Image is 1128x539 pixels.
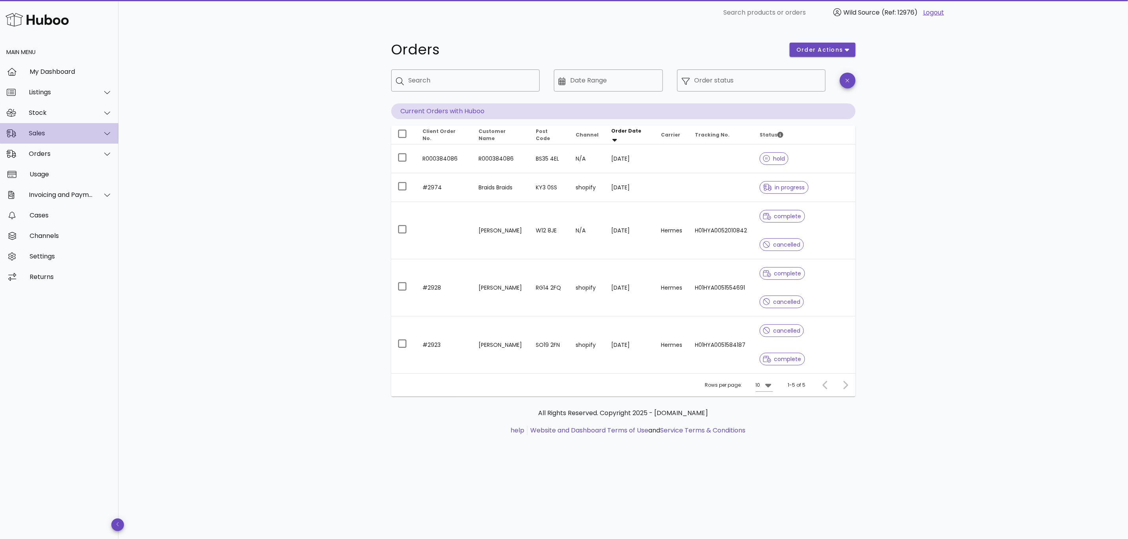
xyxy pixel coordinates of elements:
[472,144,529,173] td: R000384086
[763,242,801,247] span: cancelled
[423,128,456,142] span: Client Order No.
[472,316,529,373] td: [PERSON_NAME]
[527,426,745,435] li: and
[763,271,801,276] span: complete
[569,259,605,316] td: shopify
[605,125,655,144] th: Order Date: Sorted descending. Activate to remove sorting.
[529,173,569,202] td: KY3 0SS
[29,150,93,157] div: Orders
[796,46,843,54] span: order actions
[576,131,599,138] span: Channel
[655,202,689,259] td: Hermes
[30,170,112,178] div: Usage
[536,128,550,142] span: Post Code
[569,202,605,259] td: N/A
[753,125,856,144] th: Status
[763,299,801,305] span: cancelled
[756,379,773,391] div: 10Rows per page:
[398,408,849,418] p: All Rights Reserved. Copyright 2025 - [DOMAIN_NAME]
[661,131,680,138] span: Carrier
[6,11,69,28] img: Huboo Logo
[472,259,529,316] td: [PERSON_NAME]
[391,43,781,57] h1: Orders
[417,173,473,202] td: #2974
[529,125,569,144] th: Post Code
[763,356,801,362] span: complete
[689,316,753,373] td: H01HYA0051584187
[417,144,473,173] td: R000384086
[705,374,773,397] div: Rows per page:
[763,213,801,219] span: complete
[29,129,93,137] div: Sales
[569,316,605,373] td: shopify
[605,202,655,259] td: [DATE]
[529,144,569,173] td: BS35 4EL
[843,8,880,17] span: Wild Source
[417,316,473,373] td: #2923
[29,191,93,198] div: Invoicing and Payments
[790,43,855,57] button: order actions
[923,8,944,17] a: Logout
[30,253,112,260] div: Settings
[30,273,112,281] div: Returns
[689,125,753,144] th: Tracking No.
[472,173,529,202] td: Braids Braids
[30,232,112,240] div: Channels
[29,88,93,96] div: Listings
[529,259,569,316] td: RG14 2FQ
[763,328,801,333] span: cancelled
[882,8,918,17] span: (Ref: 12976)
[695,131,730,138] span: Tracking No.
[530,426,648,435] a: Website and Dashboard Terms of Use
[689,259,753,316] td: H01HYA0051554691
[479,128,506,142] span: Customer Name
[605,144,655,173] td: [DATE]
[655,259,689,316] td: Hermes
[391,103,856,119] p: Current Orders with Huboo
[511,426,524,435] a: help
[30,211,112,219] div: Cases
[472,125,529,144] th: Customer Name
[417,125,473,144] th: Client Order No.
[763,185,805,190] span: in progress
[760,131,783,138] span: Status
[605,259,655,316] td: [DATE]
[569,144,605,173] td: N/A
[655,316,689,373] td: Hermes
[605,173,655,202] td: [DATE]
[763,156,785,161] span: hold
[611,127,641,134] span: Order Date
[788,382,806,389] div: 1-5 of 5
[30,68,112,75] div: My Dashboard
[417,259,473,316] td: #2928
[529,316,569,373] td: SO19 2FN
[569,173,605,202] td: shopify
[689,202,753,259] td: H01HYA0052010842
[29,109,93,116] div: Stock
[655,125,689,144] th: Carrier
[569,125,605,144] th: Channel
[472,202,529,259] td: [PERSON_NAME]
[660,426,745,435] a: Service Terms & Conditions
[605,316,655,373] td: [DATE]
[756,382,760,389] div: 10
[529,202,569,259] td: W12 8JE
